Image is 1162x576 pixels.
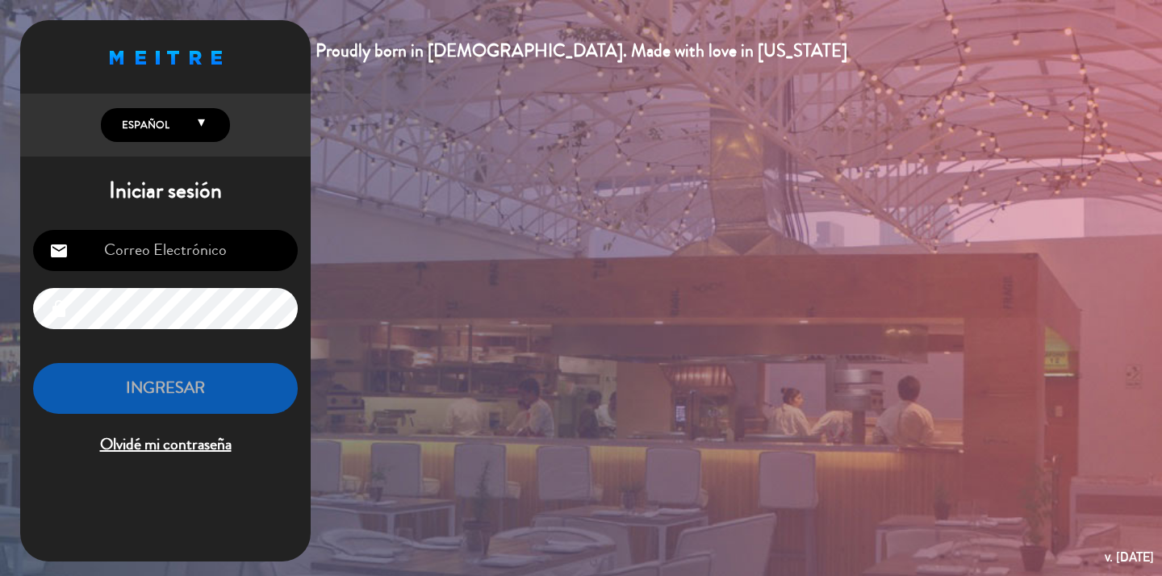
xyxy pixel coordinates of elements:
[33,230,298,271] input: Correo Electrónico
[118,117,169,133] span: Español
[33,432,298,458] span: Olvidé mi contraseña
[49,241,69,261] i: email
[1105,546,1154,568] div: v. [DATE]
[33,363,298,414] button: INGRESAR
[20,177,311,205] h1: Iniciar sesión
[49,299,69,319] i: lock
